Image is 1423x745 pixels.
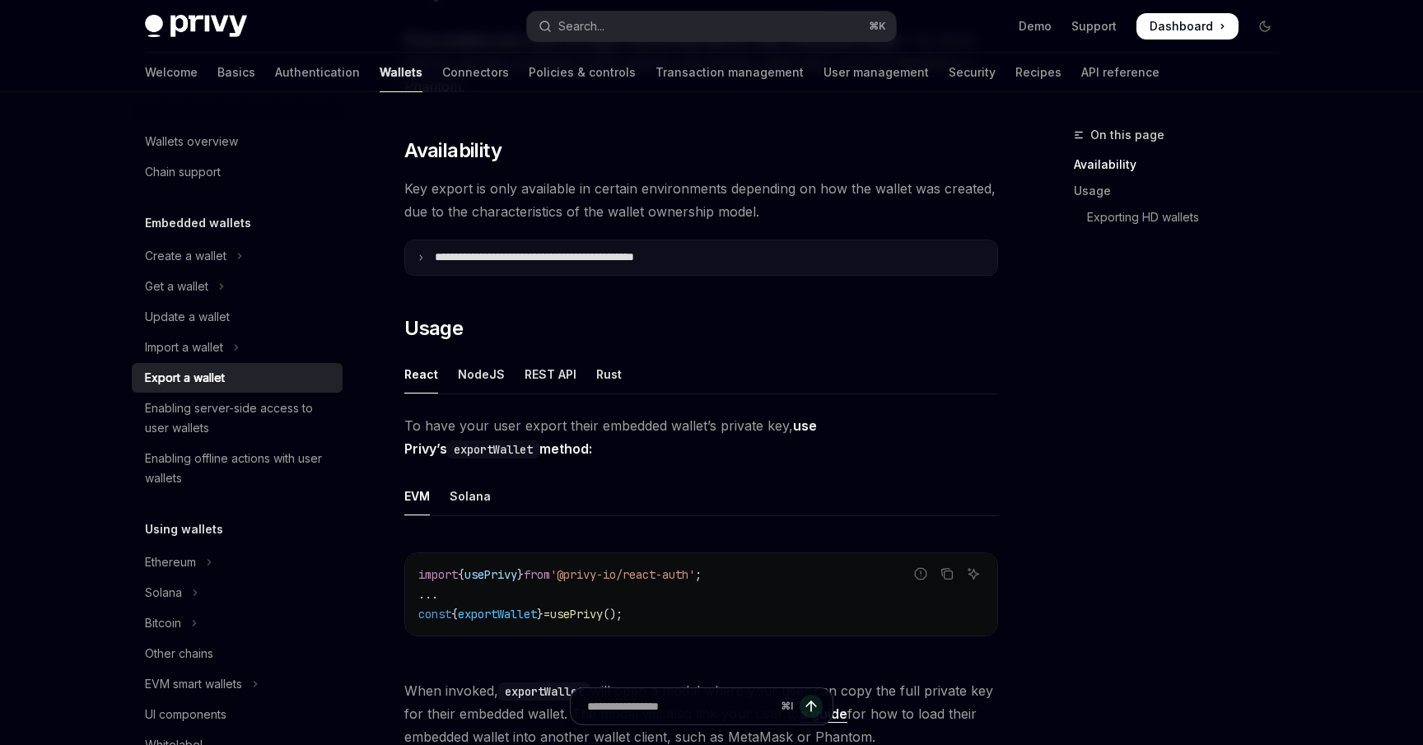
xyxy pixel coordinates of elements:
[132,272,343,301] button: Toggle Get a wallet section
[525,355,576,393] div: REST API
[145,15,247,38] img: dark logo
[869,20,886,33] span: ⌘ K
[936,563,958,584] button: Copy the contents from the code block
[1071,18,1117,35] a: Support
[1015,53,1061,92] a: Recipes
[132,393,343,443] a: Enabling server-side access to user wallets
[145,213,251,233] h5: Embedded wallets
[132,608,343,638] button: Toggle Bitcoin section
[145,307,230,327] div: Update a wallet
[596,355,622,393] div: Rust
[550,567,695,582] span: '@privy-io/react-auth'
[217,53,255,92] a: Basics
[132,444,343,493] a: Enabling offline actions with user wallets
[800,695,823,718] button: Send message
[442,53,509,92] a: Connectors
[404,417,817,457] strong: use Privy’s method:
[524,567,550,582] span: from
[404,315,463,342] span: Usage
[145,705,226,724] div: UI components
[464,567,517,582] span: usePrivy
[498,682,590,701] code: exportWallet
[527,12,896,41] button: Open search
[404,177,998,223] span: Key export is only available in certain environments depending on how the wallet was created, due...
[544,607,550,622] span: =
[550,607,603,622] span: usePrivy
[145,132,238,151] div: Wallets overview
[1074,178,1291,204] a: Usage
[418,567,458,582] span: import
[587,688,774,724] input: Ask a question...
[1019,18,1052,35] a: Demo
[1136,13,1239,40] a: Dashboard
[145,644,213,664] div: Other chains
[418,607,451,622] span: const
[145,674,242,694] div: EVM smart wallets
[418,587,438,602] span: ...
[145,613,181,633] div: Bitcoin
[145,398,333,438] div: Enabling server-side access to user wallets
[145,277,208,296] div: Get a wallet
[1252,13,1278,40] button: Toggle dark mode
[450,477,491,515] div: Solana
[603,607,623,622] span: ();
[380,53,422,92] a: Wallets
[132,700,343,729] a: UI components
[1074,204,1291,230] a: Exporting HD wallets
[447,440,539,459] code: exportWallet
[132,363,343,393] a: Export a wallet
[910,563,931,584] button: Report incorrect code
[517,567,524,582] span: }
[145,246,226,266] div: Create a wallet
[145,162,221,182] div: Chain support
[963,563,984,584] button: Ask AI
[404,414,998,460] span: To have your user export their embedded wallet’s private key,
[132,639,343,668] a: Other chains
[132,157,343,187] a: Chain support
[404,355,438,393] div: React
[537,607,544,622] span: }
[1090,125,1164,145] span: On this page
[1074,151,1291,178] a: Availability
[132,302,343,332] a: Update a wallet
[145,519,223,539] h5: Using wallets
[695,567,702,582] span: ;
[949,53,996,92] a: Security
[404,477,430,515] div: EVM
[458,567,464,582] span: {
[132,241,343,271] button: Toggle Create a wallet section
[823,53,929,92] a: User management
[145,552,196,572] div: Ethereum
[451,607,458,622] span: {
[145,449,333,488] div: Enabling offline actions with user wallets
[132,333,343,362] button: Toggle Import a wallet section
[404,137,502,164] span: Availability
[145,338,223,357] div: Import a wallet
[1081,53,1159,92] a: API reference
[132,127,343,156] a: Wallets overview
[132,578,343,608] button: Toggle Solana section
[275,53,360,92] a: Authentication
[529,53,636,92] a: Policies & controls
[145,583,182,603] div: Solana
[458,355,505,393] div: NodeJS
[656,53,804,92] a: Transaction management
[132,547,343,577] button: Toggle Ethereum section
[145,368,225,388] div: Export a wallet
[145,53,198,92] a: Welcome
[1150,18,1213,35] span: Dashboard
[132,669,343,699] button: Toggle EVM smart wallets section
[558,16,604,36] div: Search...
[458,607,537,622] span: exportWallet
